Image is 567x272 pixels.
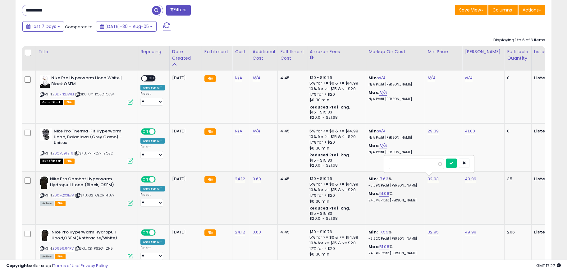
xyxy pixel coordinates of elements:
div: 5% for >= $0 & <= $14.99 [309,235,361,240]
span: FBA [64,159,75,164]
a: N/A [378,128,385,134]
div: Preset: [140,246,165,260]
div: 10% for >= $15 & <= $20 [309,134,361,140]
b: Listed Price: [534,75,562,81]
div: Title [38,48,135,55]
div: $20.01 - $21.68 [309,115,361,120]
div: $20.01 - $21.68 [309,216,361,221]
div: Amazon AI * [140,85,165,90]
span: FBA [55,201,66,206]
div: $0.30 min [309,97,361,103]
a: B0D7N2JWL1 [53,92,74,97]
b: Nike Pro Hyperwarm Hood White | Black OSFM [51,75,127,88]
span: FBA [64,100,75,105]
b: Max: [368,191,379,196]
a: N/A [253,75,260,81]
span: All listings that are currently out of stock and unavailable for purchase on Amazon [40,159,63,164]
div: $15 - $15.83 [309,158,361,163]
div: Preset: [140,193,165,207]
b: Nike Pro Combat Hyperwarm Hydropull Hood (Black, OSFM) [50,176,126,189]
span: All listings that are currently out of stock and unavailable for purchase on Amazon [40,100,63,105]
p: -5.59% Profit [PERSON_NAME] [368,183,420,188]
a: B0959JT4PV [53,246,74,251]
span: ON [142,129,149,134]
a: -7.63 [378,176,388,182]
img: 3161n+sFP2L._SL40_.jpg [40,75,50,88]
b: Listed Price: [534,229,562,235]
button: Actions [519,5,545,15]
span: | SKU: XB-P62O-1ZN5 [75,246,113,251]
small: FBA [204,128,216,135]
div: Displaying 1 to 6 of 6 items [493,37,545,43]
a: 49.99 [465,176,476,182]
div: $10 - $10.76 [309,176,361,182]
div: $15 - $15.83 [309,211,361,216]
button: Save View [455,5,487,15]
a: 41.00 [465,128,475,134]
a: N/A [428,75,435,81]
a: B007QXSE7A [53,193,74,198]
div: $0.30 min [309,199,361,204]
div: $20.01 - $21.68 [309,163,361,168]
button: Filters [166,5,190,16]
div: 35 [507,176,526,182]
a: 0.60 [253,229,261,235]
div: 5% for >= $0 & <= $14.99 [309,128,361,134]
p: 24.64% Profit [PERSON_NAME] [368,198,420,203]
p: N/A Profit [PERSON_NAME] [368,82,420,87]
b: Min: [368,75,378,81]
div: 17% for > $20 [309,140,361,145]
div: Amazon AI * [140,239,165,245]
b: Min: [368,229,378,235]
div: ASIN: [40,229,133,258]
div: % [368,244,420,256]
div: Preset: [140,145,165,159]
a: -7.55 [378,229,388,235]
b: Min: [368,176,378,182]
div: % [368,191,420,202]
b: Max: [368,90,379,95]
a: 51.08 [379,244,389,250]
p: 24.64% Profit [PERSON_NAME] [368,251,420,256]
th: The percentage added to the cost of goods (COGS) that forms the calculator for Min & Max prices. [366,46,425,71]
div: $15 - $15.83 [309,110,361,115]
p: -5.52% Profit [PERSON_NAME] [368,237,420,241]
small: FBA [204,176,216,183]
div: Amazon AI * [140,138,165,144]
span: | SKU: UY-KO3C-OLV4 [75,92,114,97]
a: 32.95 [428,229,439,235]
b: Reduced Prof. Rng. [309,152,350,158]
a: 0.60 [253,176,261,182]
a: N/A [253,128,260,134]
div: 10% for >= $15 & <= $20 [309,240,361,246]
span: OFF [155,230,165,235]
span: [DATE]-30 - Aug-05 [105,23,149,30]
a: 51.08 [379,191,389,197]
a: N/A [378,75,385,81]
div: Fulfillable Quantity [507,48,528,62]
div: 4.45 [280,128,302,134]
a: Terms of Use [53,263,80,269]
span: Compared to: [65,24,94,30]
div: 10% for >= $15 & <= $20 [309,187,361,193]
a: 24.12 [235,176,245,182]
a: N/A [235,128,242,134]
b: Nike Pro Hyperwarm Hydropull Hood,OSFM(Anthracite/White) [52,229,127,242]
a: Privacy Policy [80,263,108,269]
a: 32.93 [428,176,439,182]
div: Amazon Fees [309,48,363,55]
button: [DATE]-30 - Aug-05 [96,21,157,32]
div: Preset: [140,92,165,106]
a: N/A [379,90,387,96]
div: Repricing [140,48,167,55]
span: | SKU: G2-OECR-4U7F [75,193,115,198]
small: Amazon Fees. [309,55,313,61]
b: Reduced Prof. Rng. [309,205,350,211]
b: Min: [368,128,378,134]
a: N/A [379,143,387,149]
div: ASIN: [40,128,133,163]
button: Last 7 Days [22,21,64,32]
b: Nike Pro Therma-Fit Hyperwarm Hood, Balaclava (Grey Camo) - Unisex [54,128,129,147]
span: OFF [155,177,165,182]
strong: Copyright [6,263,29,269]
